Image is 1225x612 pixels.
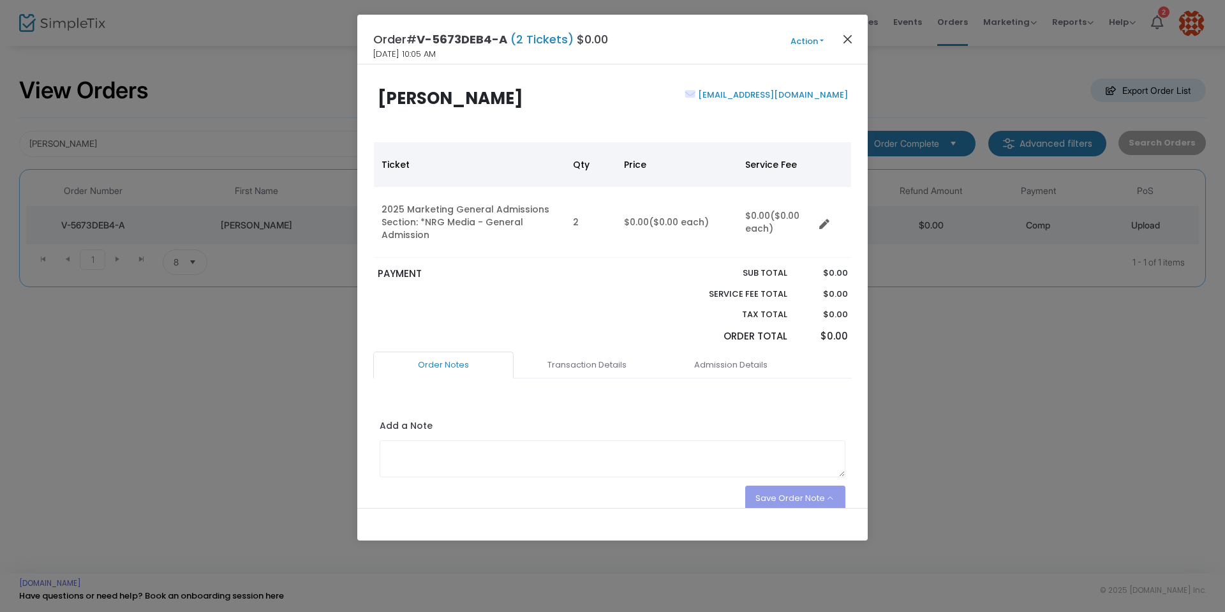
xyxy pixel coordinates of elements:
p: $0.00 [799,267,847,280]
p: PAYMENT [378,267,607,281]
td: $0.00 [738,187,814,258]
th: Service Fee [738,142,814,187]
p: Service Fee Total [679,288,787,301]
p: Tax Total [679,308,787,321]
a: [EMAIL_ADDRESS][DOMAIN_NAME] [695,89,848,101]
h4: Order# $0.00 [373,31,608,48]
th: Ticket [374,142,565,187]
label: Add a Note [380,419,433,436]
button: Action [769,34,845,49]
span: ($0.00 each) [745,209,799,235]
span: ($0.00 each) [649,216,709,228]
p: $0.00 [799,329,847,344]
a: Order Notes [373,352,514,378]
td: 2025 Marketing General Admissions Section: *NRG Media - General Admission [374,187,565,258]
td: $0.00 [616,187,738,258]
p: $0.00 [799,308,847,321]
p: Order Total [679,329,787,344]
button: Close [840,31,856,47]
a: Transaction Details [517,352,657,378]
b: [PERSON_NAME] [378,87,523,110]
p: $0.00 [799,288,847,301]
span: [DATE] 10:05 AM [373,48,436,61]
span: V-5673DEB4-A [417,31,507,47]
th: Price [616,142,738,187]
a: Admission Details [660,352,801,378]
p: Sub total [679,267,787,280]
span: (2 Tickets) [507,31,577,47]
td: 2 [565,187,616,258]
div: Data table [374,142,851,258]
th: Qty [565,142,616,187]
